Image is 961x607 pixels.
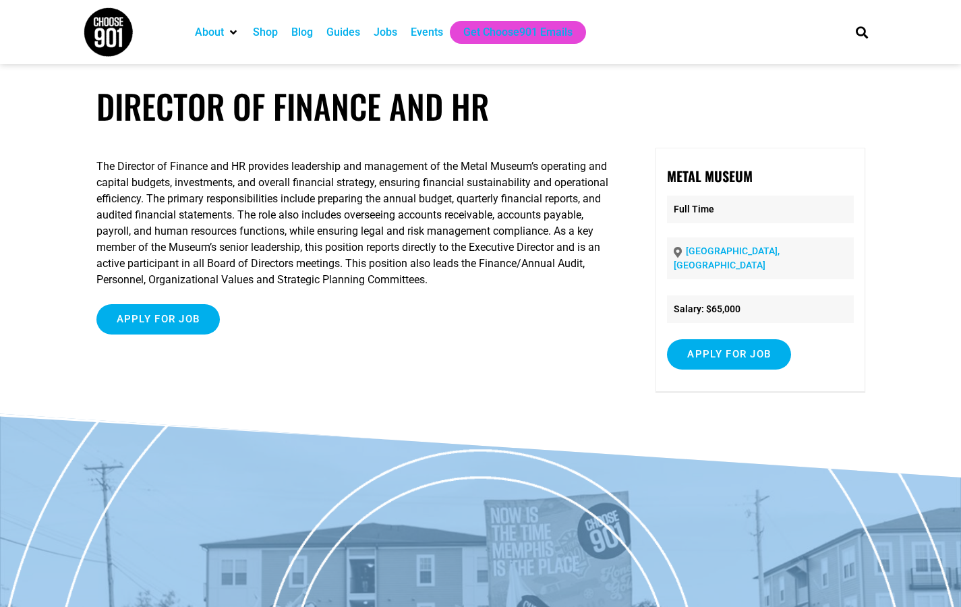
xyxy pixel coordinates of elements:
div: About [188,21,246,44]
a: Jobs [374,24,397,40]
h1: Director of Finance and HR [96,86,865,126]
input: Apply for job [667,339,791,370]
a: [GEOGRAPHIC_DATA], [GEOGRAPHIC_DATA] [674,245,780,270]
p: Full Time [667,196,853,223]
a: Get Choose901 Emails [463,24,573,40]
div: Search [850,21,873,43]
p: The Director of Finance and HR provides leadership and management of the Metal Museum’s operating... [96,158,618,288]
nav: Main nav [188,21,833,44]
a: Guides [326,24,360,40]
strong: Metal Museum [667,166,753,186]
a: Shop [253,24,278,40]
a: About [195,24,224,40]
a: Blog [291,24,313,40]
li: Salary: $65,000 [667,295,853,323]
input: Apply for job [96,304,221,335]
a: Events [411,24,443,40]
